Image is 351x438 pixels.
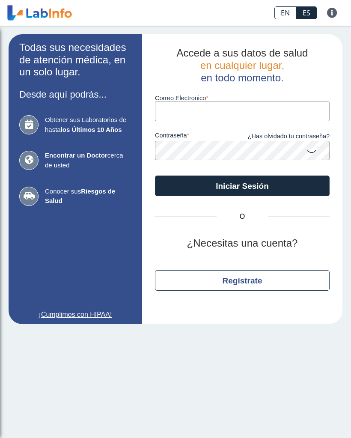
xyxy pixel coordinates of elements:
[155,95,330,101] label: Correo Electronico
[296,6,317,19] a: ES
[155,270,330,291] button: Regístrate
[19,310,131,320] a: ¡Cumplimos con HIPAA!
[274,6,296,19] a: EN
[201,72,283,83] span: en todo momento.
[19,42,131,78] h2: Todas sus necesidades de atención médica, en un solo lugar.
[217,212,268,222] span: O
[45,151,131,170] span: cerca de usted
[177,47,308,59] span: Accede a sus datos de salud
[61,126,122,133] b: los Últimos 10 Años
[45,115,131,134] span: Obtener sus Laboratorios de hasta
[155,237,330,250] h2: ¿Necesitas una cuenta?
[19,89,131,100] h3: Desde aquí podrás...
[45,152,107,159] b: Encontrar un Doctor
[200,60,284,71] span: en cualquier lugar,
[155,176,330,196] button: Iniciar Sesión
[155,132,242,141] label: contraseña
[242,132,330,141] a: ¿Has olvidado tu contraseña?
[45,187,131,206] span: Conocer sus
